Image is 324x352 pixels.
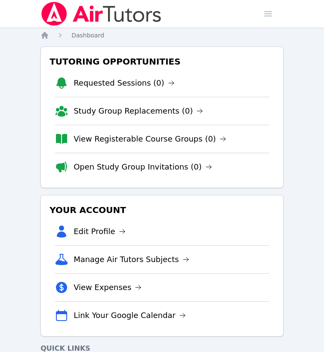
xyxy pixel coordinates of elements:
a: Requested Sessions (0) [74,77,175,89]
h3: Your Account [48,202,276,218]
a: Edit Profile [74,225,126,238]
a: View Registerable Course Groups (0) [74,133,226,145]
span: Dashboard [71,32,104,39]
a: Open Study Group Invitations (0) [74,161,212,173]
img: Air Tutors [40,2,162,26]
h3: Tutoring Opportunities [48,54,276,69]
a: Link Your Google Calendar [74,309,186,321]
a: Study Group Replacements (0) [74,105,203,117]
a: Dashboard [71,31,104,40]
a: View Expenses [74,281,142,293]
a: Manage Air Tutors Subjects [74,253,189,266]
nav: Breadcrumb [40,31,284,40]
